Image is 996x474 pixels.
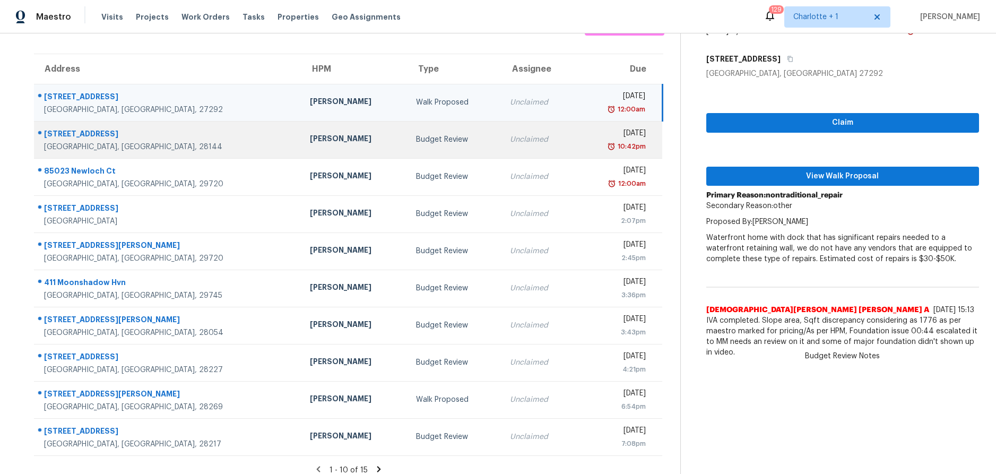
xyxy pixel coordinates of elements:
[44,351,293,365] div: [STREET_ADDRESS]
[585,165,646,178] div: [DATE]
[44,426,293,439] div: [STREET_ADDRESS]
[242,13,265,21] span: Tasks
[585,327,646,338] div: 3:43pm
[310,356,399,369] div: [PERSON_NAME]
[332,12,401,22] span: Geo Assignments
[44,128,293,142] div: [STREET_ADDRESS]
[585,277,646,290] div: [DATE]
[706,167,979,186] button: View Walk Proposal
[706,113,979,133] button: Claim
[793,12,866,22] span: Charlotte + 1
[416,171,493,182] div: Budget Review
[510,134,568,145] div: Unclaimed
[715,170,971,183] span: View Walk Proposal
[616,178,646,189] div: 12:00am
[44,240,293,253] div: [STREET_ADDRESS][PERSON_NAME]
[310,430,399,444] div: [PERSON_NAME]
[310,96,399,109] div: [PERSON_NAME]
[585,239,646,253] div: [DATE]
[416,432,493,442] div: Budget Review
[310,245,399,258] div: [PERSON_NAME]
[44,179,293,189] div: [GEOGRAPHIC_DATA], [GEOGRAPHIC_DATA], 29720
[585,128,646,141] div: [DATE]
[607,104,616,115] img: Overdue Alarm Icon
[585,216,646,226] div: 2:07pm
[576,54,663,84] th: Due
[585,351,646,364] div: [DATE]
[510,394,568,405] div: Unclaimed
[416,246,493,256] div: Budget Review
[799,351,886,361] span: Budget Review Notes
[585,401,646,412] div: 6:54pm
[706,68,979,79] div: [GEOGRAPHIC_DATA], [GEOGRAPHIC_DATA] 27292
[310,282,399,295] div: [PERSON_NAME]
[416,209,493,219] div: Budget Review
[510,97,568,108] div: Unclaimed
[44,142,293,152] div: [GEOGRAPHIC_DATA], [GEOGRAPHIC_DATA], 28144
[501,54,576,84] th: Assignee
[585,438,646,449] div: 7:08pm
[44,216,293,227] div: [GEOGRAPHIC_DATA]
[715,116,971,130] span: Claim
[44,365,293,375] div: [GEOGRAPHIC_DATA], [GEOGRAPHIC_DATA], 28227
[510,432,568,442] div: Unclaimed
[781,49,795,68] button: Copy Address
[416,357,493,368] div: Budget Review
[44,290,293,301] div: [GEOGRAPHIC_DATA], [GEOGRAPHIC_DATA], 29745
[44,91,293,105] div: [STREET_ADDRESS]
[510,246,568,256] div: Unclaimed
[44,389,293,402] div: [STREET_ADDRESS][PERSON_NAME]
[585,425,646,438] div: [DATE]
[44,328,293,338] div: [GEOGRAPHIC_DATA], [GEOGRAPHIC_DATA], 28054
[585,290,646,300] div: 3:36pm
[585,388,646,401] div: [DATE]
[301,54,408,84] th: HPM
[706,217,979,227] p: Proposed By: [PERSON_NAME]
[585,314,646,327] div: [DATE]
[310,319,399,332] div: [PERSON_NAME]
[510,209,568,219] div: Unclaimed
[310,170,399,184] div: [PERSON_NAME]
[585,91,645,104] div: [DATE]
[616,104,645,115] div: 12:00am
[44,439,293,450] div: [GEOGRAPHIC_DATA], [GEOGRAPHIC_DATA], 28217
[933,306,974,314] span: [DATE] 15:13
[608,178,616,189] img: Overdue Alarm Icon
[585,253,646,263] div: 2:45pm
[585,202,646,216] div: [DATE]
[916,12,980,22] span: [PERSON_NAME]
[706,305,929,315] span: [DEMOGRAPHIC_DATA][PERSON_NAME] [PERSON_NAME] A
[330,467,368,474] span: 1 - 10 of 15
[44,105,293,115] div: [GEOGRAPHIC_DATA], [GEOGRAPHIC_DATA], 27292
[706,315,979,358] span: IVA completed. Slope area, Sqft discrepancy considering as 1776 as per maestro marked for pricing...
[36,12,71,22] span: Maestro
[616,141,646,152] div: 10:42pm
[181,12,230,22] span: Work Orders
[416,134,493,145] div: Budget Review
[310,393,399,407] div: [PERSON_NAME]
[44,203,293,216] div: [STREET_ADDRESS]
[706,202,792,210] span: Secondary Reason: other
[706,54,781,64] h5: [STREET_ADDRESS]
[44,166,293,179] div: 85023 Newloch Ct
[136,12,169,22] span: Projects
[585,364,646,375] div: 4:21pm
[416,394,493,405] div: Walk Proposed
[44,402,293,412] div: [GEOGRAPHIC_DATA], [GEOGRAPHIC_DATA], 28269
[310,133,399,146] div: [PERSON_NAME]
[416,283,493,294] div: Budget Review
[510,171,568,182] div: Unclaimed
[510,283,568,294] div: Unclaimed
[706,232,979,264] p: Waterfront home with dock that has significant repairs needed to a waterfront retaining wall, we ...
[34,54,301,84] th: Address
[44,277,293,290] div: 411 Moonshadow Hvn
[310,208,399,221] div: [PERSON_NAME]
[416,320,493,331] div: Budget Review
[44,253,293,264] div: [GEOGRAPHIC_DATA], [GEOGRAPHIC_DATA], 29720
[416,97,493,108] div: Walk Proposed
[101,12,123,22] span: Visits
[408,54,501,84] th: Type
[44,314,293,328] div: [STREET_ADDRESS][PERSON_NAME]
[510,357,568,368] div: Unclaimed
[510,320,568,331] div: Unclaimed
